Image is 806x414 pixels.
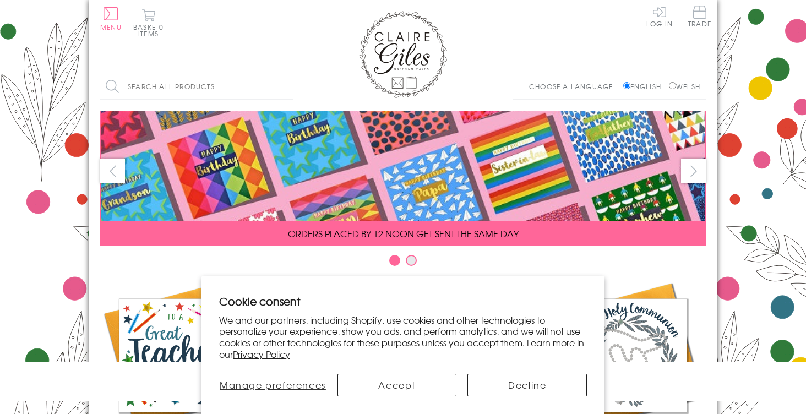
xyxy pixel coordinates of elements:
[100,7,122,30] button: Menu
[220,378,326,391] span: Manage preferences
[282,74,293,99] input: Search
[233,347,290,361] a: Privacy Policy
[288,227,519,240] span: ORDERS PLACED BY 12 NOON GET SENT THE SAME DAY
[100,159,125,183] button: prev
[219,374,326,396] button: Manage preferences
[100,254,706,271] div: Carousel Pagination
[406,255,417,266] button: Carousel Page 2
[681,159,706,183] button: next
[529,81,621,91] p: Choose a language:
[100,74,293,99] input: Search all products
[669,82,676,89] input: Welsh
[688,6,711,29] a: Trade
[467,374,587,396] button: Decline
[669,81,700,91] label: Welsh
[138,22,164,39] span: 0 items
[623,82,630,89] input: English
[133,9,164,37] button: Basket0 items
[219,293,587,309] h2: Cookie consent
[623,81,667,91] label: English
[646,6,673,27] a: Log In
[337,374,457,396] button: Accept
[219,314,587,360] p: We and our partners, including Shopify, use cookies and other technologies to personalize your ex...
[359,11,447,98] img: Claire Giles Greetings Cards
[100,22,122,32] span: Menu
[688,6,711,27] span: Trade
[389,255,400,266] button: Carousel Page 1 (Current Slide)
